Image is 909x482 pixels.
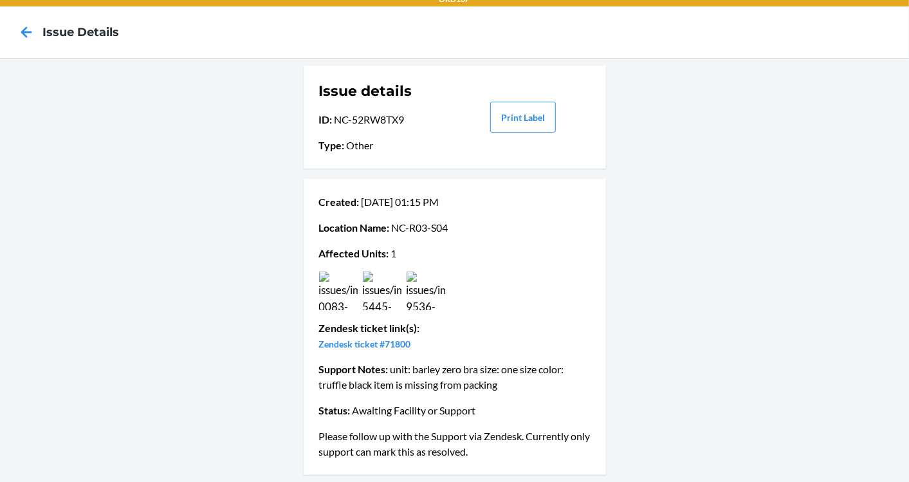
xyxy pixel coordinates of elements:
[319,194,591,210] p: [DATE] 01:15 PM
[319,322,420,334] span: Zendesk ticket link(s) :
[319,338,411,349] a: Zendesk ticket #71800
[319,113,333,125] span: ID :
[42,24,119,41] h4: Issue details
[319,112,454,127] p: NC-52RW8TX9
[407,272,445,310] img: issues/images/1c578e60-9536-410b-a075-680be0805f63.jpg
[319,247,389,259] span: Affected Units :
[319,139,345,151] span: Type :
[319,403,591,418] p: Awaiting Facility or Support
[319,81,454,102] h1: Issue details
[319,404,351,416] span: Status :
[363,272,401,310] img: issues/images/924cb1a7-5445-439d-bf8d-2815a6807fb5.jpg
[319,429,591,459] p: Please follow up with the Support via Zendesk. Currently only support can mark this as resolved.
[319,272,358,310] img: issues/images/d97a14a3-0083-45a5-85b5-4378fe4c4240.jpg
[319,362,591,393] p: unit: barley zero bra size: one size color: truffle black item is missing from packing
[319,196,360,208] span: Created :
[319,221,390,234] span: Location Name :
[319,246,591,261] p: 1
[319,363,389,375] span: Support Notes :
[490,102,556,133] button: Print Label
[319,138,454,153] p: Other
[319,220,591,236] p: NC-R03-S04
